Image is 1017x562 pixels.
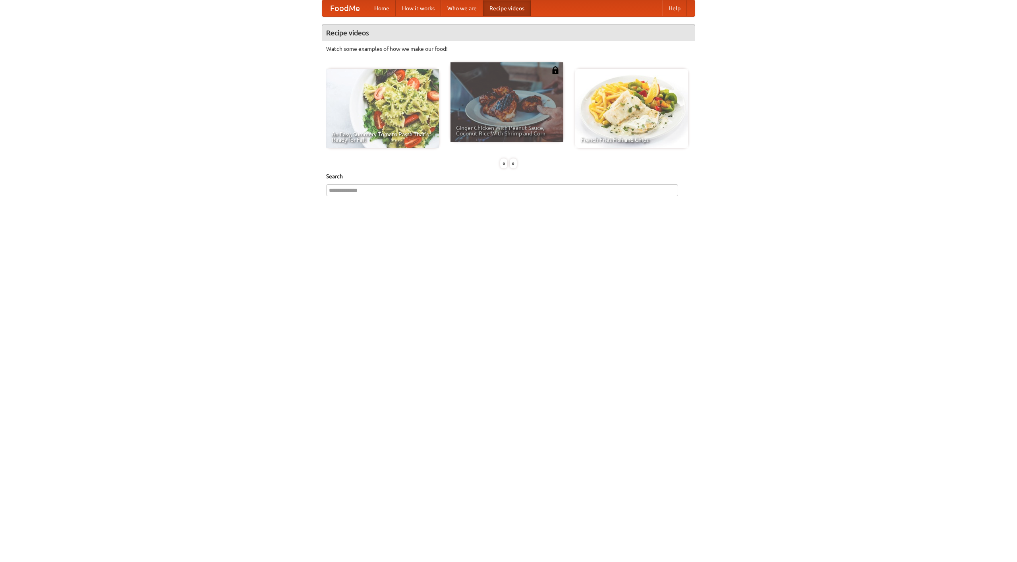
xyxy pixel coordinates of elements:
[483,0,531,16] a: Recipe videos
[510,158,517,168] div: »
[396,0,441,16] a: How it works
[441,0,483,16] a: Who we are
[326,172,691,180] h5: Search
[662,0,687,16] a: Help
[551,66,559,74] img: 483408.png
[500,158,507,168] div: «
[368,0,396,16] a: Home
[581,137,683,143] span: French Fries Fish and Chips
[322,0,368,16] a: FoodMe
[326,45,691,53] p: Watch some examples of how we make our food!
[326,69,439,148] a: An Easy, Summery Tomato Pasta That's Ready for Fall
[322,25,695,41] h4: Recipe videos
[575,69,688,148] a: French Fries Fish and Chips
[332,131,433,143] span: An Easy, Summery Tomato Pasta That's Ready for Fall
